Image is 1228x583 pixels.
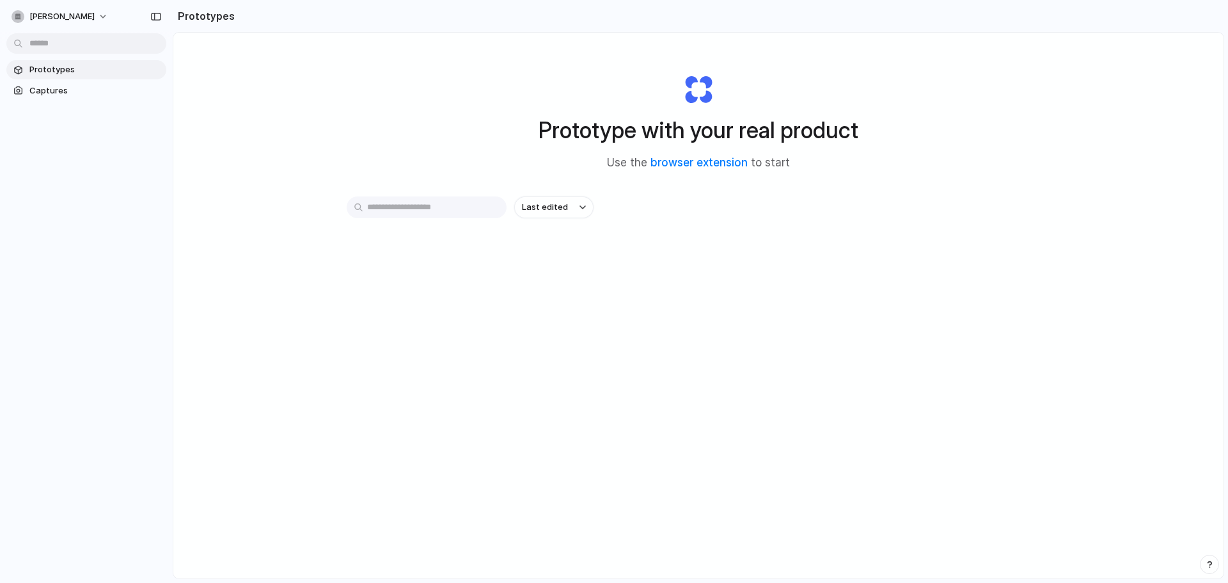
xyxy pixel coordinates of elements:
span: Prototypes [29,63,161,76]
button: Last edited [514,196,594,218]
span: Captures [29,84,161,97]
a: browser extension [650,156,748,169]
h1: Prototype with your real product [539,113,858,147]
a: Captures [6,81,166,100]
span: Use the to start [607,155,790,172]
span: Last edited [522,201,568,214]
span: [PERSON_NAME] [29,10,95,23]
a: Prototypes [6,60,166,79]
button: [PERSON_NAME] [6,6,114,27]
h2: Prototypes [173,8,235,24]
